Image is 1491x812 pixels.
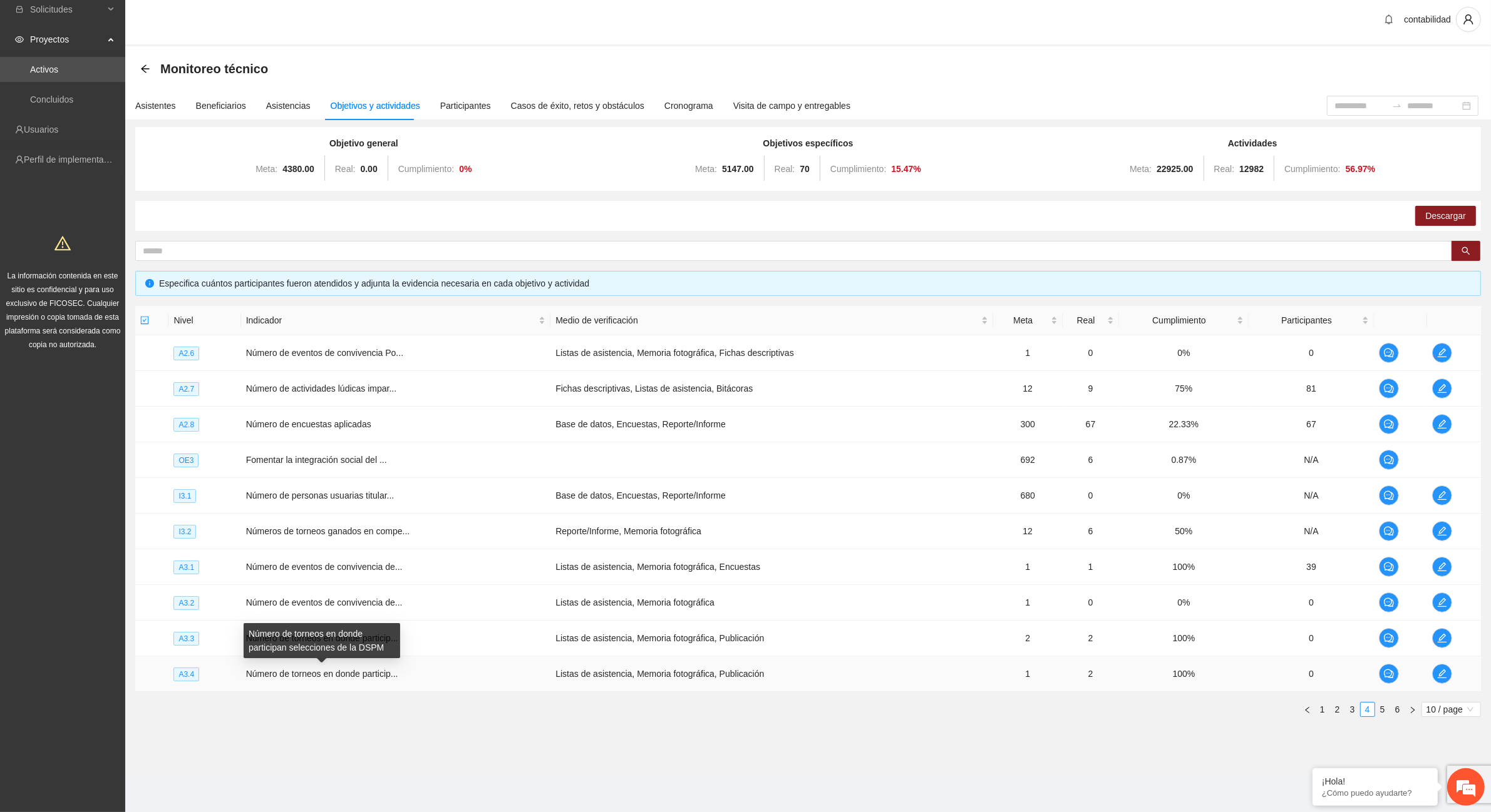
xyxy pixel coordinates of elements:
strong: 22925.00 [1157,164,1193,174]
th: Indicador [241,306,551,335]
button: edit [1432,414,1452,434]
span: Real: [1214,164,1235,174]
strong: 12982 [1239,164,1264,174]
span: user [1457,14,1480,25]
td: 0 [1063,585,1119,621]
div: Cronograma [664,99,713,113]
span: edit [1433,526,1452,536]
button: edit [1432,343,1452,363]
span: Cumplimiento: [398,164,454,174]
button: comment [1379,664,1399,684]
button: edit [1432,592,1452,612]
a: Activos [30,64,58,74]
span: La información contenida en este sitio es confidencial y para uso exclusivo de FICOSEC. Cualquier... [5,272,121,349]
a: Perfil de implementadora [24,155,121,165]
span: check-square [140,316,149,325]
span: right [1409,706,1416,714]
td: 692 [993,442,1063,478]
button: comment [1379,521,1399,541]
span: info-circle [145,279,154,288]
div: Especifica cuántos participantes fueron atendidos y adjunta la evidencia necesaria en cada objeti... [159,277,1471,290]
a: Usuarios [24,124,58,134]
button: left [1300,702,1315,717]
span: left [1304,706,1311,714]
span: edit [1433,669,1452,679]
strong: 15.47 % [891,164,921,174]
span: OE3 [173,454,199,467]
td: 22.33% [1119,407,1249,442]
strong: 5147.00 [722,164,754,174]
span: to [1392,101,1402,111]
td: 1 [1063,549,1119,585]
td: 0 [1063,478,1119,514]
th: Real [1063,306,1119,335]
span: contabilidad [1404,14,1451,24]
li: 6 [1390,702,1405,717]
div: Casos de éxito, retos y obstáculos [511,99,644,113]
button: comment [1379,485,1399,505]
button: edit [1432,664,1452,684]
span: Participantes [1254,313,1359,327]
td: 0 [1249,656,1373,692]
td: 12 [993,514,1063,549]
button: bell [1379,9,1399,29]
div: Minimizar ventana de chat en vivo [205,6,235,36]
li: 2 [1330,702,1345,717]
td: Listas de asistencia, Memoria fotográfica, Encuestas [550,549,993,585]
span: search [1462,246,1470,256]
button: Descargar [1415,206,1476,226]
th: Cumplimiento [1119,306,1249,335]
button: user [1456,7,1481,32]
td: 0.87% [1119,442,1249,478]
td: Reporte/Informe, Memoria fotográfica [550,514,993,549]
p: ¿Cómo puedo ayudarte? [1322,788,1428,798]
span: Medio de verificación [555,313,979,327]
div: Page Size [1421,702,1481,717]
button: comment [1379,628,1399,648]
a: 3 [1346,703,1359,716]
span: edit [1433,562,1452,572]
span: swap-right [1392,101,1402,111]
td: Listas de asistencia, Memoria fotográfica [550,585,993,621]
button: comment [1379,592,1399,612]
div: Visita de campo y entregables [733,99,850,113]
div: Asistentes [135,99,176,113]
td: 6 [1063,442,1119,478]
span: Cumplimiento: [830,164,886,174]
span: Cumplimiento: [1284,164,1340,174]
span: Meta [998,313,1048,327]
strong: Objetivo general [329,138,398,148]
button: edit [1432,521,1452,541]
button: edit [1432,628,1452,648]
button: comment [1379,414,1399,434]
td: 0% [1119,335,1249,371]
td: 50% [1119,514,1249,549]
textarea: Escriba su mensaje y pulse “Intro” [6,342,239,385]
td: 100% [1119,549,1249,585]
strong: 0 % [459,164,472,174]
span: Meta: [695,164,717,174]
td: 0% [1119,585,1249,621]
td: 0 [1249,621,1373,656]
td: 0 [1249,335,1373,371]
span: edit [1433,383,1452,393]
td: Listas de asistencia, Memoria fotográfica, Publicación [550,621,993,656]
span: Meta: [1130,164,1152,174]
td: Base de datos, Encuestas, Reporte/Informe [550,478,993,514]
span: Fomentar la integración social del ... [246,455,387,465]
button: search [1452,241,1480,261]
li: 3 [1345,702,1360,717]
button: right [1405,702,1420,717]
span: Real: [335,164,356,174]
a: 6 [1391,703,1405,716]
strong: 0.00 [360,164,377,174]
td: 0 [1063,335,1119,371]
button: edit [1432,557,1452,577]
div: Asistencias [266,99,311,113]
span: Real [1068,313,1105,327]
span: A3.3 [173,632,199,646]
div: Back [140,64,150,74]
td: Número de encuestas aplicadas [241,407,551,442]
button: edit [1432,485,1452,505]
span: I3.1 [173,489,196,503]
